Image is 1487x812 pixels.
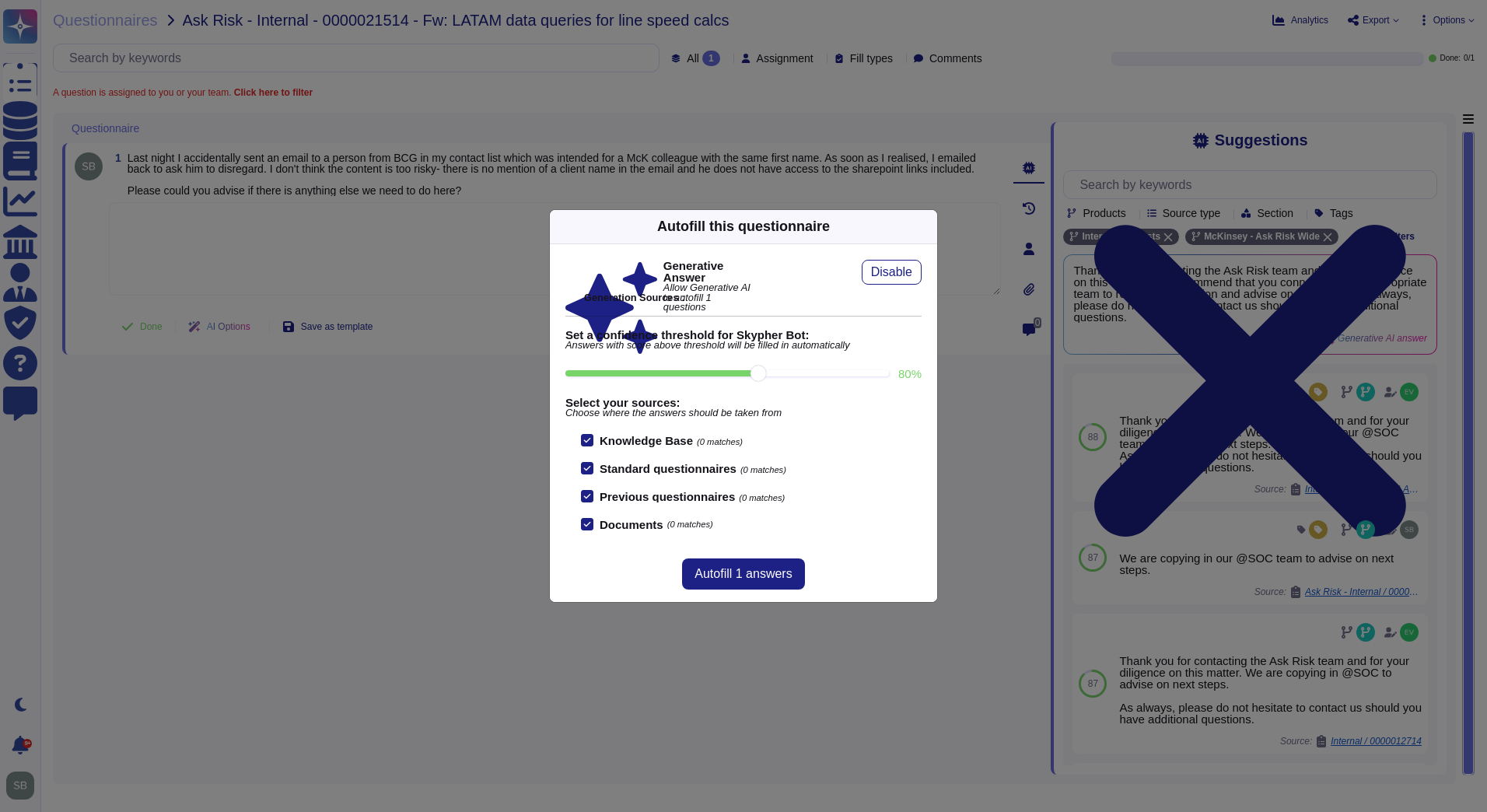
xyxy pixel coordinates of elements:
[565,408,922,418] span: Choose where the answers should be taken from
[565,397,922,408] b: Select your sources:
[657,216,830,237] div: Autofill this questionnaire
[565,341,922,351] span: Answers with score above threshold will be filled in automatically
[565,329,922,341] b: Set a confidence threshold for Skypher Bot:
[663,283,755,313] span: Allow Generative AI to autofill 1 questions
[695,568,792,580] span: Autofill 1 answers
[663,260,755,283] b: Generative Answer
[682,558,804,590] button: Autofill 1 answers
[697,437,743,446] span: (0 matches)
[600,490,735,503] b: Previous questionnaires
[898,368,922,380] label: 80 %
[667,520,713,529] span: (0 matches)
[740,465,786,474] span: (0 matches)
[600,519,663,530] b: Documents
[584,292,684,303] b: Generation Sources :
[600,462,737,475] b: Standard questionnaires
[871,266,912,278] span: Disable
[739,493,785,502] span: (0 matches)
[862,260,922,285] button: Disable
[600,434,693,447] b: Knowledge Base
